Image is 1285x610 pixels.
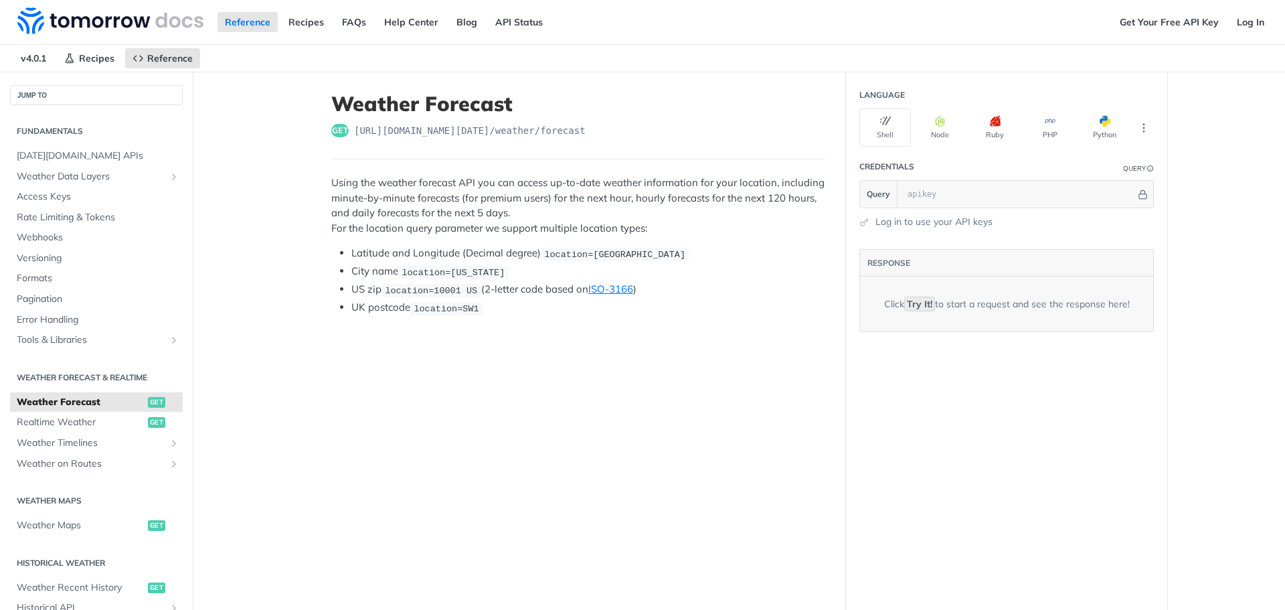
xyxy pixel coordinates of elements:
button: RESPONSE [867,256,911,270]
span: Versioning [17,252,179,265]
span: Weather Recent History [17,581,145,595]
button: Show subpages for Tools & Libraries [169,335,179,346]
button: Node [914,108,966,147]
span: Tools & Libraries [17,333,165,347]
span: get [331,124,349,137]
a: Blog [449,12,485,32]
h1: Weather Forecast [331,92,825,116]
span: get [148,583,165,593]
a: Log In [1229,12,1272,32]
a: Weather Recent Historyget [10,578,183,598]
button: Hide [1136,187,1150,201]
span: get [148,417,165,428]
button: JUMP TO [10,85,183,105]
a: Error Handling [10,310,183,330]
button: Show subpages for Weather Timelines [169,438,179,449]
a: Weather TimelinesShow subpages for Weather Timelines [10,433,183,453]
span: Error Handling [17,313,179,327]
span: Weather Forecast [17,396,145,409]
button: Query [860,181,897,208]
li: UK postcode [351,300,825,315]
a: Weather Data LayersShow subpages for Weather Data Layers [10,167,183,187]
button: Ruby [969,108,1021,147]
li: Latitude and Longitude (Decimal degree) [351,246,825,261]
button: PHP [1024,108,1076,147]
span: Weather Timelines [17,437,165,450]
a: Recipes [57,48,122,68]
a: Reference [218,12,278,32]
a: Weather Mapsget [10,516,183,536]
span: [DATE][DOMAIN_NAME] APIs [17,149,179,163]
p: Using the weather forecast API you can access up-to-date weather information for your location, i... [331,175,825,236]
a: Log in to use your API keys [875,215,993,229]
h2: Weather Forecast & realtime [10,372,183,384]
h2: Fundamentals [10,125,183,137]
i: Information [1147,165,1154,172]
span: Weather Maps [17,519,145,532]
span: Realtime Weather [17,416,145,429]
span: Weather Data Layers [17,170,165,183]
li: US zip (2-letter code based on ) [351,282,825,297]
svg: More ellipsis [1138,122,1150,134]
button: Shell [859,108,911,147]
div: Click to start a request and see the response here! [884,297,1130,311]
a: Realtime Weatherget [10,412,183,433]
span: get [148,520,165,531]
span: Pagination [17,293,179,306]
span: location=[GEOGRAPHIC_DATA] [544,249,685,259]
a: Versioning [10,248,183,269]
span: v4.0.1 [13,48,54,68]
h2: Historical Weather [10,557,183,569]
a: FAQs [335,12,373,32]
div: Language [859,89,905,101]
a: Weather Forecastget [10,392,183,412]
span: Query [867,188,890,200]
a: Reference [125,48,200,68]
a: Weather on RoutesShow subpages for Weather on Routes [10,454,183,474]
input: apikey [901,181,1136,208]
a: Get Your Free API Key [1112,12,1226,32]
button: Show subpages for Weather on Routes [169,459,179,469]
span: Rate Limiting & Tokens [17,211,179,224]
li: City name [351,264,825,279]
span: location=10001 US [385,285,477,295]
div: Query [1123,163,1146,173]
span: location=[US_STATE] [402,267,505,277]
a: Webhooks [10,228,183,248]
span: Formats [17,272,179,285]
a: Rate Limiting & Tokens [10,208,183,228]
a: ISO-3166 [588,283,633,295]
a: Help Center [377,12,446,32]
span: Reference [147,52,193,64]
img: Tomorrow.io Weather API Docs [17,7,203,34]
span: Recipes [79,52,114,64]
span: Webhooks [17,231,179,244]
span: get [148,397,165,408]
code: Try It! [904,297,935,311]
span: Weather on Routes [17,457,165,471]
a: Recipes [281,12,331,32]
span: https://api.tomorrow.io/v4/weather/forecast [354,124,586,137]
button: Show subpages for Weather Data Layers [169,171,179,182]
a: Access Keys [10,187,183,207]
h2: Weather Maps [10,495,183,507]
button: More Languages [1134,118,1154,138]
a: [DATE][DOMAIN_NAME] APIs [10,146,183,166]
span: location=SW1 [414,303,479,313]
a: Pagination [10,289,183,309]
button: Python [1079,108,1130,147]
a: Formats [10,269,183,289]
div: QueryInformation [1123,163,1154,173]
span: Access Keys [17,190,179,204]
a: Tools & LibrariesShow subpages for Tools & Libraries [10,330,183,350]
div: Credentials [859,161,914,173]
a: API Status [488,12,550,32]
